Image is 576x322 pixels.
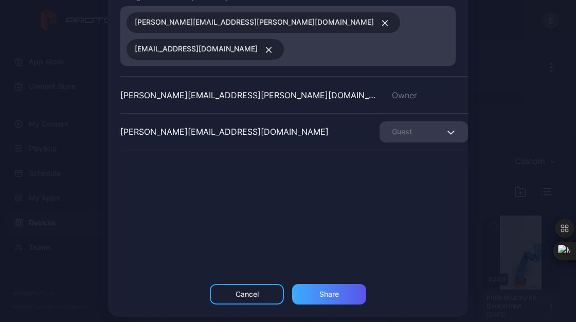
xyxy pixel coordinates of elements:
button: Share [292,284,366,305]
span: [PERSON_NAME][EMAIL_ADDRESS][PERSON_NAME][DOMAIN_NAME] [135,16,374,29]
div: Cancel [236,290,259,298]
button: Guest [380,121,468,142]
div: [PERSON_NAME][EMAIL_ADDRESS][PERSON_NAME][DOMAIN_NAME] [120,89,380,101]
span: [EMAIL_ADDRESS][DOMAIN_NAME] [135,43,258,56]
button: Cancel [210,284,284,305]
div: Share [319,290,339,298]
div: Owner [380,89,468,101]
div: [PERSON_NAME][EMAIL_ADDRESS][DOMAIN_NAME] [120,126,329,138]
